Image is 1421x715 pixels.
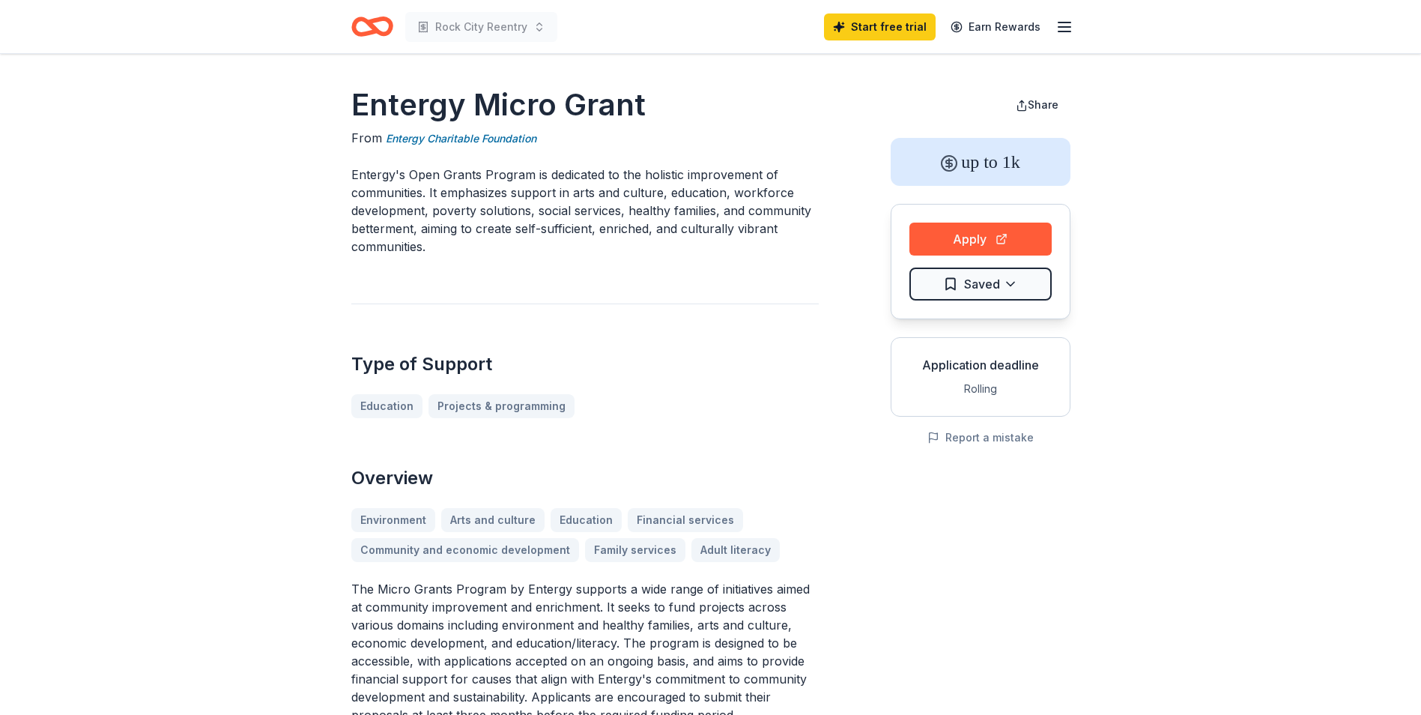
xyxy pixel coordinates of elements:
[891,138,1070,186] div: up to 1k
[909,223,1052,256] button: Apply
[1004,90,1070,120] button: Share
[824,13,936,40] a: Start free trial
[386,130,536,148] a: Entergy Charitable Foundation
[351,129,819,148] div: From
[351,466,819,490] h2: Overview
[927,429,1034,447] button: Report a mistake
[351,352,819,376] h2: Type of Support
[903,380,1058,398] div: Rolling
[351,84,819,126] h1: Entergy Micro Grant
[1028,98,1058,111] span: Share
[351,9,393,44] a: Home
[964,274,1000,294] span: Saved
[435,18,527,36] span: Rock City Reentry
[351,394,422,418] a: Education
[428,394,575,418] a: Projects & programming
[903,356,1058,374] div: Application deadline
[909,268,1052,301] button: Saved
[351,166,819,256] p: Entergy's Open Grants Program is dedicated to the holistic improvement of communities. It emphasi...
[405,12,557,42] button: Rock City Reentry
[942,13,1049,40] a: Earn Rewards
